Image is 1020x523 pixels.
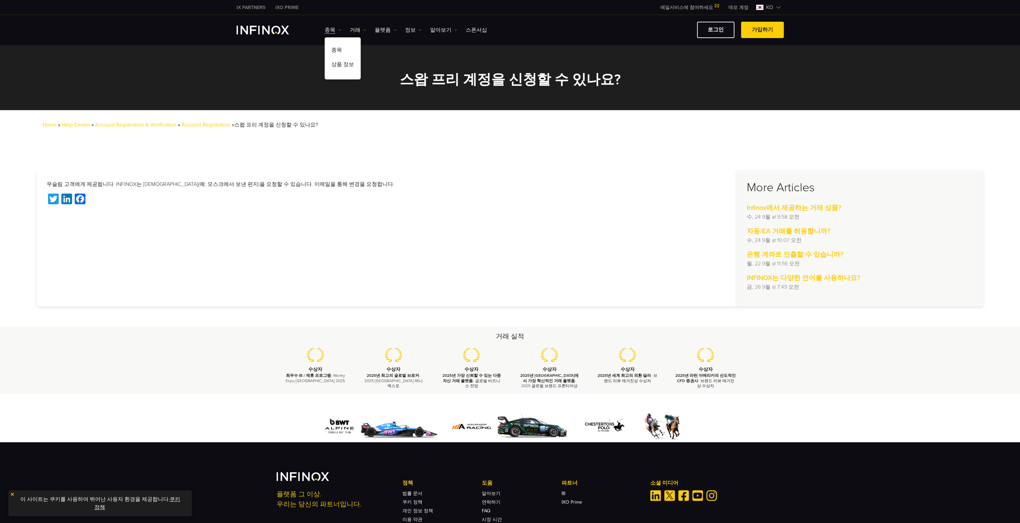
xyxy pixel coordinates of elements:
a: Account Registration [182,121,231,128]
strong: 최우수 IB / 제휴 프로그램 [286,373,331,378]
a: 자동/EA 거래를 허용합니까? 수, 24 9월 at 10:07 오전 [747,226,973,244]
span: » [91,121,318,128]
a: 은행 계좌로 인출할 수 있습니까? 월, 22 9월 at 11:56 오전 [747,250,973,268]
a: Infinox에서 제공하는 거래 상품? 수, 24 9월 at 9:58 오전 [747,203,973,221]
a: INFINOX Logo [237,26,305,34]
strong: 수상자 [464,366,478,372]
a: 연락하기 [482,499,500,505]
a: 알아보기 [482,491,500,496]
p: 수, 24 9월 at 9:58 오전 [747,213,973,221]
p: 수, 24 9월 at 10:07 오전 [747,236,973,244]
a: INFINOX는 다양한 언어를 사용하나요? 금, 26 9월 at 7:49 오전 [747,273,973,291]
a: 로그인 [697,22,734,38]
a: Facebook [678,490,689,501]
a: 정보 [405,26,422,34]
a: Home [43,121,57,128]
a: 이용 약관 [402,517,422,522]
strong: 수상자 [621,366,635,372]
a: 종목 [325,26,341,34]
strong: 수상자 [698,366,712,372]
a: 알아보기 [430,26,457,34]
a: LinkedIn [60,194,73,206]
a: 법률 문서 [402,491,422,496]
strong: 2025년 세계 최고의 외환 딜러 [598,373,651,378]
a: INFINOX [232,4,270,11]
p: - Money Expo [GEOGRAPHIC_DATA] 2025 [285,373,346,383]
p: 금, 26 9월 at 7:49 오전 [747,283,973,291]
strong: 2025년 가장 신뢰할 수 있는 다중 자산 거래 플랫폼 [442,373,500,383]
a: 거래 [350,26,366,34]
strong: 2025년 [GEOGRAPHIC_DATA]에서 가장 혁신적인 거래 플랫폼 [520,373,579,383]
a: Youtube [692,490,703,501]
p: 파트너 [562,479,641,487]
a: INFINOX [270,4,304,11]
p: 정책 [402,479,482,487]
p: - 2025 [GEOGRAPHIC_DATA] 머니 엑스포 [363,373,424,388]
img: yellow close icon [10,492,15,497]
a: 스폰서십 [466,26,487,34]
p: 도움 [482,479,561,487]
strong: 수상자 [308,366,322,372]
a: FAQ [482,508,490,514]
a: 플랫폼 [375,26,397,34]
a: Instagram [706,490,717,501]
p: - 2025 글로벌 브랜드 프론티어상 [519,373,580,388]
span: » [178,121,318,128]
a: Twitter [47,194,60,206]
strong: 자동/EA 거래를 허용합니까? [747,227,830,235]
a: 개인 정보 정책 [402,508,433,514]
strong: 은행 계좌로 인출할 수 있습니까? [747,251,843,259]
a: Help Center [62,121,90,128]
h3: More Articles [747,180,973,195]
p: 플랫폼 그 이상. 우리는 당신의 파트너입니다. [277,489,393,509]
strong: Infinox에서 제공하는 거래 상품? [747,204,841,212]
span: » [232,121,318,128]
a: Account Registration & Verification [95,121,177,128]
a: Twitter [664,490,675,501]
a: IB [562,491,566,496]
strong: 2025년 라틴 아메리카의 선도적인 CFD 증권사 [675,373,736,383]
a: IXO Prime [562,499,582,505]
a: 종목 [325,44,361,58]
strong: 수상자 [386,366,400,372]
a: 메일서비스에 참여하세요 [655,5,723,10]
a: Facebook [73,194,87,206]
p: - 브랜드 리뷰 매거진상 수상자 [675,373,736,388]
a: INFINOX MENU [723,4,753,11]
p: 월, 22 9월 at 11:56 오전 [747,260,973,268]
span: ko [763,3,776,11]
strong: INFINOX는 다양한 언어를 사용하나요? [747,274,860,282]
p: - 브랜드 리뷰 매거진상 수상자 [597,373,658,383]
a: 시장 시간 [482,517,502,522]
a: 쿠키 정책 [402,499,422,505]
h2: 거래 실적 [277,332,744,341]
span: 스왑 프리 계정을 신청할 수 있나요? [234,121,318,128]
strong: 2025년 최고의 글로벌 브로커 [367,373,419,378]
p: - 글로벌 비즈니스 전망 [441,373,502,388]
p: 이 사이트는 쿠키를 사용하여 뛰어난 사용자 환경을 제공합니다. . [12,494,189,513]
h2: 스왑 프리 계정을 신청할 수 있나요? [360,71,660,88]
a: 상품 정보 [325,58,361,73]
p: 소셜 미디어 [650,479,744,487]
a: Linkedin [650,490,661,501]
p: 무슬림 고객에게 제공됩니다. INFINOX는 [DEMOGRAPHIC_DATA](예: 모스크에서 보낸 편지)을 요청할 수 있습니다. 이메일을 통해 변경을 요청합니다. [47,180,727,188]
span: » [58,121,60,128]
strong: 수상자 [543,366,557,372]
a: 가입하기 [741,22,784,38]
